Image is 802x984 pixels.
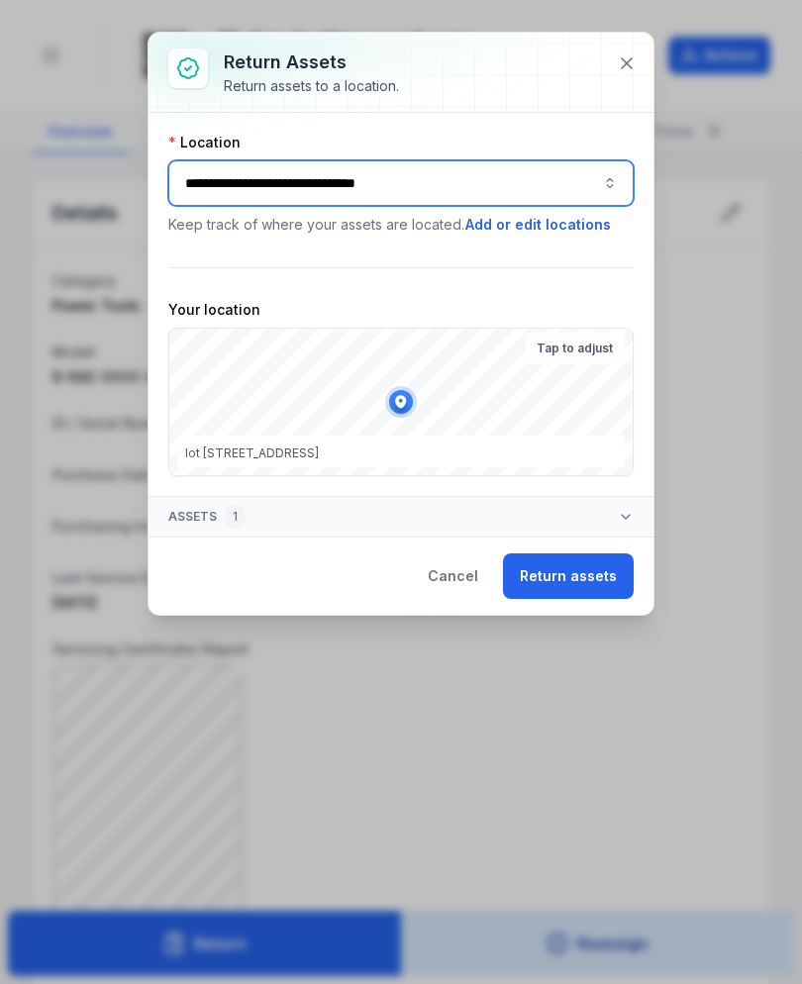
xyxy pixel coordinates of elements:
label: Location [168,133,241,152]
button: Add or edit locations [464,214,612,236]
strong: Tap to adjust [537,341,613,356]
button: Assets1 [149,497,653,537]
canvas: Map [169,329,633,475]
div: 1 [225,505,246,529]
div: Return assets to a location. [224,76,399,96]
p: Keep track of where your assets are located. [168,214,634,236]
button: Cancel [411,553,495,599]
span: Assets [168,505,246,529]
span: lot [STREET_ADDRESS] [185,445,319,460]
button: Return assets [503,553,634,599]
h3: Return assets [224,49,399,76]
label: Your location [168,300,260,320]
